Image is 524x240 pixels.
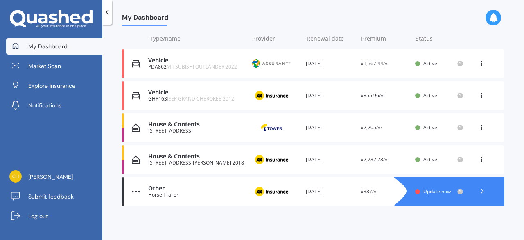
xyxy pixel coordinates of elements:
[306,123,354,132] div: [DATE]
[307,34,355,43] div: Renewal date
[148,57,244,64] div: Vehicle
[423,92,437,99] span: Active
[251,184,292,199] img: AA
[132,155,140,164] img: House & Contents
[6,188,102,205] a: Submit feedback
[148,160,244,166] div: [STREET_ADDRESS][PERSON_NAME] 2018
[167,95,234,102] span: JEEP GRAND CHEROKEE 2012
[251,152,292,167] img: AA
[132,187,140,196] img: Other
[416,34,463,43] div: Status
[361,188,378,195] span: $387/yr
[28,82,75,90] span: Explore insurance
[252,34,300,43] div: Provider
[361,34,409,43] div: Premium
[148,121,244,128] div: House & Contents
[6,58,102,74] a: Market Scan
[306,155,354,164] div: [DATE]
[28,173,73,181] span: [PERSON_NAME]
[361,60,389,67] span: $1,567.44/yr
[423,156,437,163] span: Active
[132,123,140,132] img: House & Contents
[148,96,244,102] div: GHP163
[423,60,437,67] span: Active
[361,92,385,99] span: $855.96/yr
[28,212,48,220] span: Log out
[167,63,237,70] span: MITSUBISHI OUTLANDER 2022
[148,185,244,192] div: Other
[361,124,382,131] span: $2,205/yr
[150,34,246,43] div: Type/name
[6,38,102,55] a: My Dashboard
[251,56,292,71] img: Protecta
[306,187,354,196] div: [DATE]
[251,120,292,135] img: Tower
[148,192,244,198] div: Horse Trailer
[28,62,61,70] span: Market Scan
[306,59,354,68] div: [DATE]
[148,128,244,134] div: [STREET_ADDRESS]
[28,192,74,201] span: Submit feedback
[132,59,140,68] img: Vehicle
[423,188,451,195] span: Update now
[6,97,102,114] a: Notifications
[361,156,389,163] span: $2,732.28/yr
[423,124,437,131] span: Active
[6,208,102,224] a: Log out
[9,170,22,183] img: c7ba78e7fc281f625b8dbc04c08eecd0
[306,91,354,100] div: [DATE]
[148,89,244,96] div: Vehicle
[6,169,102,185] a: [PERSON_NAME]
[6,78,102,94] a: Explore insurance
[28,42,68,50] span: My Dashboard
[28,101,61,110] span: Notifications
[251,88,292,103] img: AA
[148,153,244,160] div: House & Contents
[132,91,140,100] img: Vehicle
[148,64,244,70] div: PDA862
[122,14,168,25] span: My Dashboard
